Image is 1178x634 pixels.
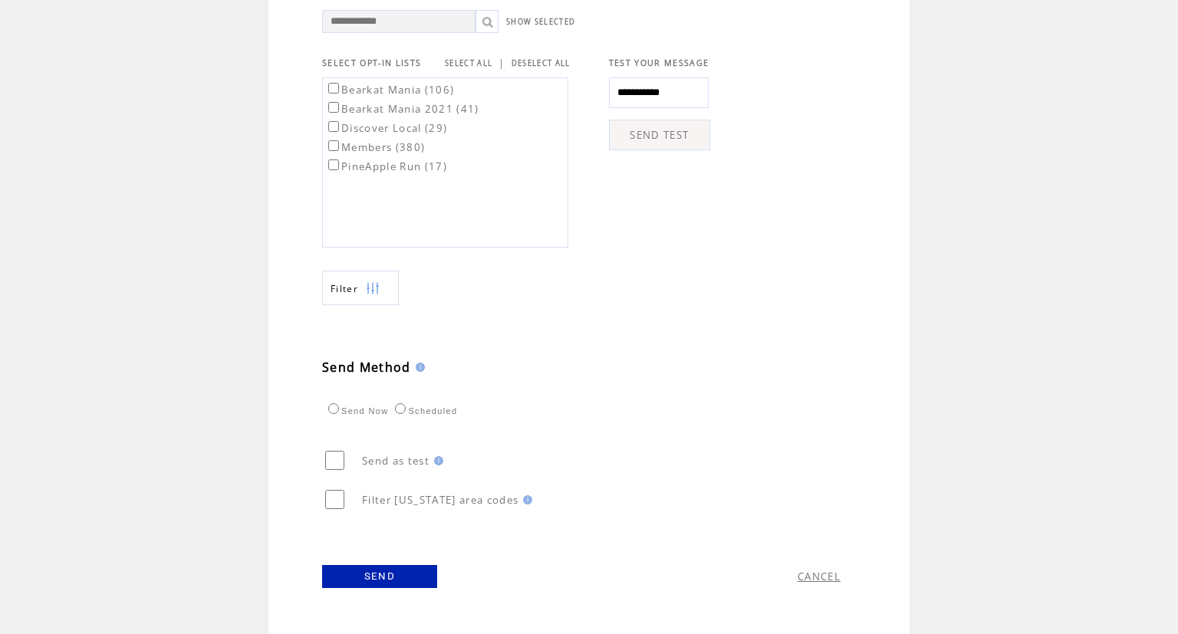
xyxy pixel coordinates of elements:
[362,493,518,507] span: Filter [US_STATE] area codes
[411,363,425,372] img: help.gif
[798,570,841,583] a: CANCEL
[324,406,388,416] label: Send Now
[328,403,339,414] input: Send Now
[366,271,380,306] img: filters.png
[328,83,339,94] input: Bearkat Mania (106)
[362,454,429,468] span: Send as test
[328,102,339,113] input: Bearkat Mania 2021 (41)
[429,456,443,465] img: help.gif
[325,159,447,173] label: PineApple Run (17)
[395,403,406,414] input: Scheduled
[325,83,454,97] label: Bearkat Mania (106)
[328,121,339,132] input: Discover Local (29)
[499,56,505,70] span: |
[331,282,358,295] span: Show filters
[325,102,479,116] label: Bearkat Mania 2021 (41)
[609,120,710,150] a: SEND TEST
[322,359,411,376] span: Send Method
[322,271,399,305] a: Filter
[391,406,457,416] label: Scheduled
[322,57,421,68] span: SELECT OPT-IN LISTS
[445,58,492,68] a: SELECT ALL
[325,121,447,135] label: Discover Local (29)
[322,565,437,588] a: SEND
[506,17,575,27] a: SHOW SELECTED
[518,495,532,504] img: help.gif
[609,57,709,68] span: TEST YOUR MESSAGE
[328,140,339,151] input: Members (380)
[512,58,571,68] a: DESELECT ALL
[328,159,339,170] input: PineApple Run (17)
[325,140,425,154] label: Members (380)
